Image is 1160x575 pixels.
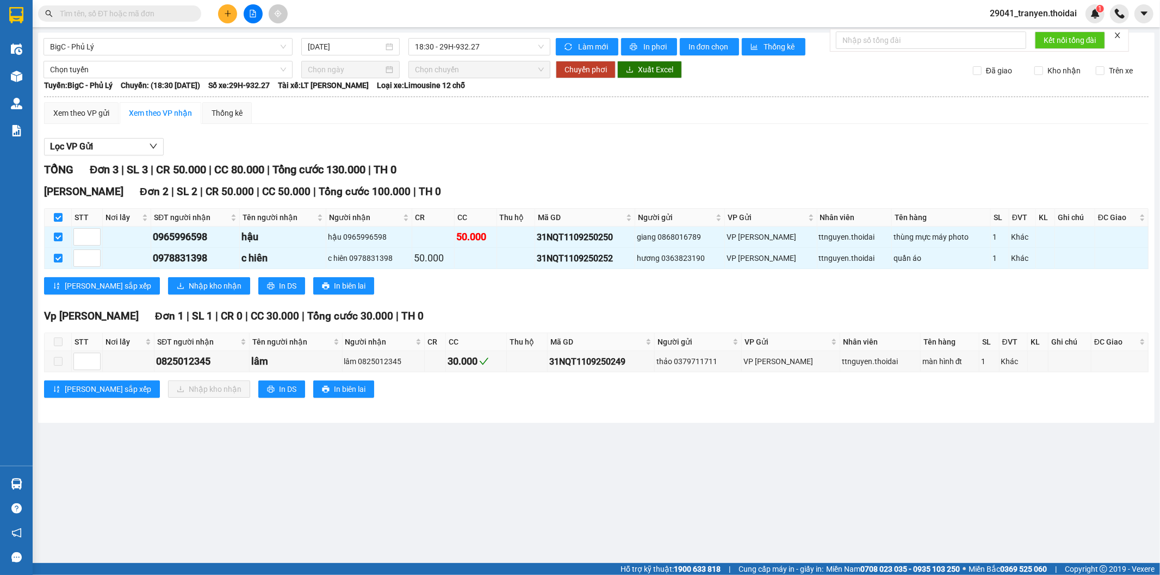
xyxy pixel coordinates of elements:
div: VP [PERSON_NAME] [743,355,838,367]
div: Khác [1001,355,1026,367]
button: sort-ascending[PERSON_NAME] sắp xếp [44,277,160,295]
span: CC 30.000 [251,310,299,322]
span: 29041_tranyen.thoidai [981,7,1085,20]
span: [PERSON_NAME] sắp xếp [65,383,151,395]
span: caret-down [1139,9,1149,18]
span: | [1055,563,1057,575]
button: downloadNhập kho nhận [168,380,250,398]
th: CC [446,333,506,351]
td: 31NQT1109250252 [535,248,635,269]
span: sync [565,43,574,52]
td: VP Nguyễn Quốc Trị [742,351,840,372]
img: logo-vxr [9,7,23,23]
span: | [121,163,124,176]
span: check [479,357,489,366]
span: Nơi lấy [106,211,140,223]
span: Xuất Excel [638,64,673,76]
span: printer [322,282,330,291]
span: CR 0 [221,310,243,322]
div: 50.000 [456,229,495,245]
span: LN1109250251 [115,73,179,84]
span: | [413,185,416,198]
span: Chuyển phát nhanh: [GEOGRAPHIC_DATA] - [GEOGRAPHIC_DATA] [17,47,111,85]
span: Tài xế: LT [PERSON_NAME] [278,79,369,91]
span: CR 50.000 [206,185,254,198]
span: Chuyến: (18:30 [DATE]) [121,79,200,91]
span: Đơn 2 [140,185,169,198]
span: Mã GD [538,211,624,223]
td: 0825012345 [154,351,250,372]
th: ĐVT [1000,333,1028,351]
span: [PERSON_NAME] sắp xếp [65,280,151,292]
span: | [151,163,153,176]
th: Ghi chú [1049,333,1091,351]
div: hậu 0965996598 [328,231,410,243]
strong: CÔNG TY TNHH DỊCH VỤ DU LỊCH THỜI ĐẠI [20,9,108,44]
span: Cung cấp máy in - giấy in: [739,563,823,575]
span: 18:30 - 29H-932.27 [415,39,543,55]
td: c hiên [240,248,326,269]
span: sort-ascending [53,385,60,394]
span: Số xe: 29H-932.27 [208,79,270,91]
span: TH 0 [374,163,396,176]
div: 0978831398 [153,251,238,266]
span: copyright [1100,565,1107,573]
span: Lọc VP Gửi [50,140,93,153]
div: c hiên 0978831398 [328,252,410,264]
button: downloadXuất Excel [617,61,682,78]
span: CC 50.000 [262,185,311,198]
span: SĐT người nhận [157,336,238,348]
td: hậu [240,227,326,248]
button: downloadNhập kho nhận [168,277,250,295]
span: Hỗ trợ kỹ thuật: [621,563,721,575]
button: printerIn biên lai [313,277,374,295]
div: Thống kê [212,107,243,119]
span: download [626,66,634,74]
th: KL [1028,333,1049,351]
span: In biên lai [334,383,365,395]
img: warehouse-icon [11,478,22,490]
div: lâm 0825012345 [344,355,423,367]
div: 30.000 [448,354,504,369]
span: SĐT người nhận [154,211,228,223]
span: sort-ascending [53,282,60,291]
div: 31NQT1109250250 [537,230,633,244]
th: Tên hàng [892,209,991,227]
span: In biên lai [334,280,365,292]
button: Lọc VP Gửi [44,138,164,155]
div: 0825012345 [156,354,247,369]
button: In đơn chọn [680,38,739,55]
th: Thu hộ [507,333,548,351]
span: In phơi [643,41,668,53]
th: Tên hàng [921,333,979,351]
span: TH 0 [401,310,424,322]
img: warehouse-icon [11,43,22,55]
span: Nhập kho nhận [189,280,241,292]
span: search [45,10,53,17]
span: Người nhận [329,211,401,223]
span: | [215,310,218,322]
th: Ghi chú [1055,209,1095,227]
span: printer [630,43,639,52]
span: Người gửi [657,336,730,348]
span: | [245,310,248,322]
input: 11/09/2025 [308,41,383,53]
div: Khác [1011,231,1034,243]
div: hương 0363823190 [637,252,723,264]
span: | [200,185,203,198]
sup: 1 [1096,5,1104,12]
span: Kho nhận [1043,65,1085,77]
th: STT [72,209,103,227]
button: plus [218,4,237,23]
span: ⚪️ [963,567,966,571]
span: | [729,563,730,575]
span: | [267,163,270,176]
span: plus [224,10,232,17]
span: Kết nối tổng đài [1044,34,1096,46]
button: Kết nối tổng đài [1035,32,1105,49]
th: CR [412,209,455,227]
span: printer [267,282,275,291]
button: caret-down [1134,4,1153,23]
span: | [171,185,174,198]
span: TH 0 [419,185,441,198]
